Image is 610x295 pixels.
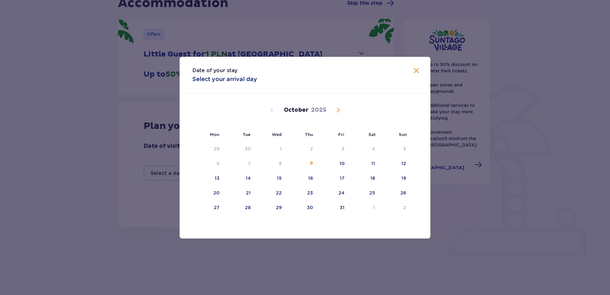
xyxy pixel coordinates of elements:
[310,146,313,152] div: 2
[310,160,313,167] div: 9
[317,142,349,156] td: Date not available. Friday, October 3, 2025
[317,171,349,185] td: 17
[339,160,345,167] div: 10
[349,201,380,215] td: 1
[210,132,219,137] small: Mon
[272,132,282,137] small: Wed
[248,160,251,167] div: 7
[224,201,256,215] td: 28
[192,67,237,74] p: Date of your stay
[369,190,375,196] div: 25
[224,186,256,200] td: 21
[380,171,411,185] td: 19
[255,142,286,156] td: Date not available. Wednesday, October 1, 2025
[349,157,380,171] td: 11
[370,175,375,181] div: 18
[403,146,406,152] div: 5
[279,160,282,167] div: 8
[192,75,257,83] p: Select your arrival day
[372,146,375,152] div: 4
[308,175,313,181] div: 16
[340,175,345,181] div: 17
[400,190,406,196] div: 26
[380,157,411,171] td: 12
[192,186,224,200] td: 20
[245,146,251,152] div: 30
[286,157,318,171] td: 9
[280,146,282,152] div: 1
[317,157,349,171] td: 10
[334,106,342,114] button: Next month
[268,106,276,114] button: Previous month
[317,201,349,215] td: 31
[286,186,318,200] td: 23
[192,157,224,171] td: Date not available. Monday, October 6, 2025
[380,142,411,156] td: Date not available. Sunday, October 5, 2025
[245,204,251,211] div: 28
[286,201,318,215] td: 30
[224,142,256,156] td: Date not available. Tuesday, September 30, 2025
[311,106,326,114] p: 2025
[215,175,219,181] div: 13
[403,204,406,211] div: 2
[192,201,224,215] td: 27
[368,132,376,137] small: Sat
[349,142,380,156] td: Date not available. Saturday, October 4, 2025
[276,204,282,211] div: 29
[255,171,286,185] td: 15
[284,106,309,114] p: October
[214,146,219,152] div: 29
[373,204,375,211] div: 1
[224,171,256,185] td: 14
[307,204,313,211] div: 30
[340,204,345,211] div: 31
[246,175,251,181] div: 14
[401,175,406,181] div: 19
[255,157,286,171] td: Date not available. Wednesday, October 8, 2025
[286,171,318,185] td: 16
[213,190,219,196] div: 20
[192,142,224,156] td: Date not available. Monday, September 29, 2025
[380,201,411,215] td: 2
[401,160,406,167] div: 12
[277,175,282,181] div: 15
[349,171,380,185] td: 18
[217,160,219,167] div: 6
[399,132,407,137] small: Sun
[224,157,256,171] td: Date not available. Tuesday, October 7, 2025
[371,160,375,167] div: 11
[276,190,282,196] div: 22
[286,142,318,156] td: Date not available. Thursday, October 2, 2025
[192,171,224,185] td: 13
[255,201,286,215] td: 29
[380,186,411,200] td: 26
[317,186,349,200] td: 24
[246,190,251,196] div: 21
[243,132,250,137] small: Tue
[305,132,313,137] small: Thu
[338,132,344,137] small: Fri
[338,190,345,196] div: 24
[307,190,313,196] div: 23
[255,186,286,200] td: 22
[342,146,345,152] div: 3
[349,186,380,200] td: 25
[413,67,420,75] button: Close
[214,204,219,211] div: 27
